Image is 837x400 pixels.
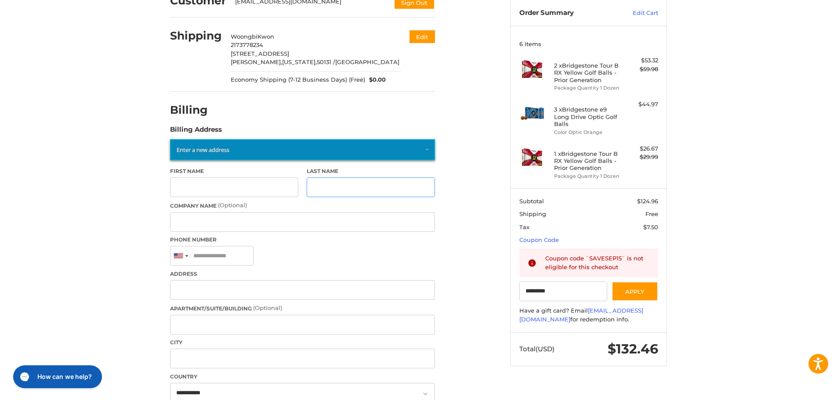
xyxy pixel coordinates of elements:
span: $7.50 [643,223,658,231]
span: Shipping [519,210,546,217]
div: Have a gift card? Email for redemption info. [519,306,658,324]
span: [STREET_ADDRESS] [231,50,289,57]
a: Edit Cart [614,9,658,18]
label: Phone Number [170,236,435,244]
label: First Name [170,167,298,175]
h2: Billing [170,103,221,117]
div: United States: +1 [170,246,191,265]
span: [US_STATE], [282,58,317,65]
button: Edit [409,30,435,43]
div: $59.98 [623,65,658,74]
h4: 2 x Bridgestone Tour B RX Yellow Golf Balls - Prior Generation [554,62,621,83]
label: Address [170,270,435,278]
span: Total (USD) [519,345,554,353]
label: City [170,339,435,346]
span: Kwon [257,33,274,40]
span: Enter a new address [177,146,229,154]
div: $29.99 [623,153,658,162]
h4: 3 x Bridgestone e9 Long Drive Optic Golf Balls [554,106,621,127]
span: Subtotal [519,198,544,205]
a: Enter or select a different address [170,139,435,160]
label: Apartment/Suite/Building [170,304,435,313]
h3: 6 Items [519,40,658,47]
a: [EMAIL_ADDRESS][DOMAIN_NAME] [519,307,643,323]
li: Color Optic Orange [554,129,621,136]
span: $124.96 [637,198,658,205]
span: 2173778234 [231,41,263,48]
a: Coupon Code [519,236,559,243]
input: Gift Certificate or Coupon Code [519,281,608,301]
small: (Optional) [218,202,247,209]
label: Country [170,373,435,381]
div: $53.32 [623,56,658,65]
small: (Optional) [253,304,282,311]
h4: 1 x Bridgestone Tour B RX Yellow Golf Balls - Prior Generation [554,150,621,172]
button: Apply [612,281,658,301]
div: Coupon code `SAVESEP15` is not eligible for this checkout [545,254,650,271]
span: Economy Shipping (7-12 Business Days) (Free) [231,76,365,84]
div: $44.97 [623,100,658,109]
li: Package Quantity 1 Dozen [554,173,621,180]
iframe: Gorgias live chat messenger [9,362,105,391]
legend: Billing Address [170,125,222,139]
span: Tax [519,223,529,231]
span: 50131 / [317,58,335,65]
div: $26.67 [623,144,658,153]
label: Company Name [170,201,435,210]
label: Last Name [307,167,435,175]
li: Package Quantity 1 Dozen [554,84,621,92]
span: Free [645,210,658,217]
span: [GEOGRAPHIC_DATA] [335,58,399,65]
h3: Order Summary [519,9,614,18]
h2: Shipping [170,29,222,43]
span: $0.00 [365,76,386,84]
span: Woongbi [231,33,257,40]
span: $132.46 [608,341,658,357]
span: [PERSON_NAME], [231,58,282,65]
